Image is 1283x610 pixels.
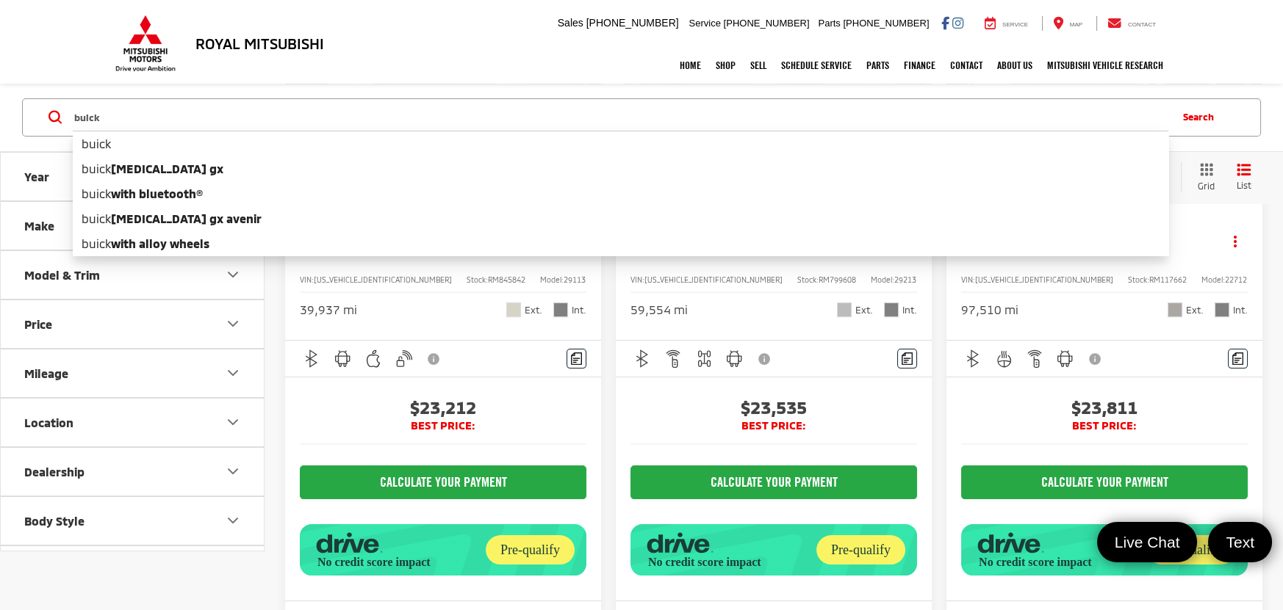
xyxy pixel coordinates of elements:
[73,181,1168,206] li: buick
[941,17,949,29] a: Facebook: Click to visit our Facebook page
[525,303,542,317] span: Ext.
[1,349,265,397] button: MileageMileage
[73,156,1168,181] li: buick
[902,303,917,317] span: Int.
[224,315,242,333] div: Price
[1208,522,1272,562] a: Text
[224,413,242,431] div: Location
[995,349,1013,368] img: Heated Steering Wheel
[990,47,1040,84] a: About Us
[540,275,564,284] span: Model:
[630,396,917,418] span: $23,535
[572,303,586,317] span: Int.
[73,231,1168,256] li: buick
[1,497,265,545] button: Body StyleBody Style
[724,18,810,29] span: [PHONE_NUMBER]
[334,349,352,368] img: Android Auto
[644,275,783,284] span: [US_VEHICLE_IDENTIFICATION_NUMBER]
[630,302,688,319] div: 59,554 mi
[1,448,265,495] button: DealershipDealership
[73,100,1168,135] input: Search by Make, Model, or Keyword
[1097,522,1198,562] a: Live Chat
[743,47,774,84] a: Sell
[571,352,583,365] img: Comments
[395,349,413,368] img: Keyless Entry
[774,47,859,84] a: Schedule Service: Opens in a new tab
[896,47,943,84] a: Finance
[111,236,209,250] b: with alloy wheels
[567,349,586,368] button: Comments
[224,512,242,529] div: Body Style
[300,275,314,284] span: VIN:
[224,266,242,283] div: Model & Trim
[1186,303,1204,317] span: Ext.
[1237,179,1251,192] span: List
[819,275,856,284] span: RM799608
[1128,275,1149,284] span: Stock:
[364,349,383,368] img: Apple CarPlay
[725,349,744,368] img: Android Auto
[1233,235,1236,247] span: dropdown dots
[564,275,586,284] span: 29113
[1002,21,1028,28] span: Service
[488,275,525,284] span: RM845842
[943,47,990,84] a: Contact
[1056,349,1074,368] img: Android Auto
[1,300,265,348] button: PricePrice
[111,186,203,200] b: with bluetooth®
[1128,21,1156,28] span: Contact
[224,462,242,480] div: Dealership
[1,202,265,250] button: MakeMake
[224,364,242,382] div: Mileage
[314,275,452,284] span: [US_VEHICLE_IDENTIFICATION_NUMBER]
[24,219,54,233] div: Make
[1,153,265,200] button: YearYear
[1232,352,1244,365] img: Comments
[843,18,929,29] span: [PHONE_NUMBER]
[586,17,679,29] span: [PHONE_NUMBER]
[752,344,777,374] button: View Disclaimer
[558,17,583,29] span: Sales
[672,47,708,84] a: Home
[1233,303,1248,317] span: Int.
[961,302,1018,319] div: 97,510 mi
[897,349,917,368] button: Comments
[630,275,644,284] span: VIN:
[1222,228,1248,253] button: Actions
[859,47,896,84] a: Parts: Opens in a new tab
[630,418,917,433] span: BEST PRICE:
[894,275,916,284] span: 29213
[975,275,1113,284] span: [US_VEHICLE_IDENTIFICATION_NUMBER]
[1226,162,1262,192] button: List View
[695,349,714,368] img: 4WD/AWD
[1168,99,1235,136] button: Search
[300,465,586,499] : CALCULATE YOUR PAYMENT
[1,399,265,446] button: LocationLocation
[1026,349,1044,368] img: Remote Start
[961,396,1248,418] span: $23,811
[24,415,73,429] div: Location
[24,366,68,380] div: Mileage
[961,418,1248,433] span: BEST PRICE:
[422,344,447,374] button: View Disclaimer
[300,302,357,319] div: 39,937 mi
[902,352,913,365] img: Comments
[884,302,899,317] span: Charcoal
[300,418,586,433] span: BEST PRICE:
[708,47,743,84] a: Shop
[1198,180,1215,192] span: Grid
[1096,16,1167,31] a: Contact
[797,275,819,284] span: Stock:
[1149,275,1187,284] span: RM117662
[1,546,265,594] button: Color
[24,317,52,331] div: Price
[24,268,100,282] div: Model & Trim
[553,302,568,317] span: Charcoal
[1181,162,1226,192] button: Grid View
[1083,344,1108,374] button: View Disclaimer
[952,17,963,29] a: Instagram: Click to visit our Instagram page
[1,251,265,299] button: Model & TrimModel & Trim
[961,275,975,284] span: VIN:
[1107,532,1187,552] span: Live Chat
[467,275,488,284] span: Stock:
